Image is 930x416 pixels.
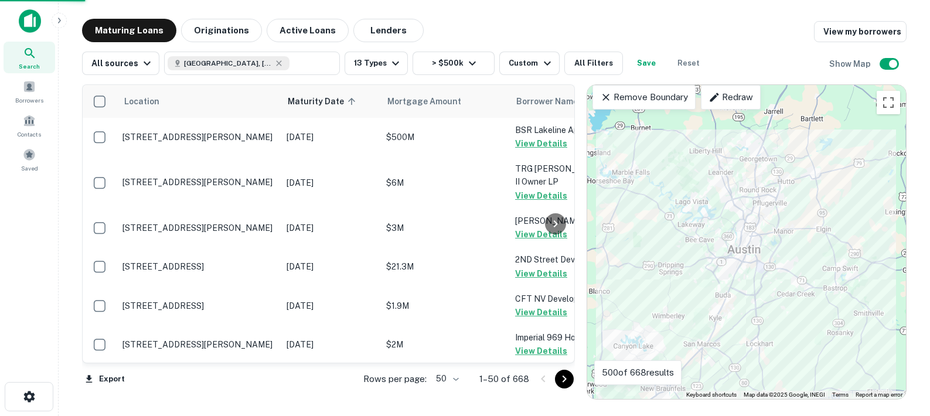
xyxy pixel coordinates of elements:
button: Originations [181,19,262,42]
span: Contacts [18,129,41,139]
th: Mortgage Amount [380,85,509,118]
p: $1.9M [386,299,503,312]
p: $3M [386,221,503,234]
button: View Details [515,344,567,358]
span: Map data ©2025 Google, INEGI [744,391,825,398]
a: Search [4,42,55,73]
button: Lenders [353,19,424,42]
span: Maturity Date [288,94,359,108]
h6: Show Map [829,57,873,70]
p: [DATE] [287,176,374,189]
p: CFT NV Developments LLC [515,292,632,305]
th: Maturity Date [281,85,380,118]
p: Redraw [708,90,752,104]
p: 500 of 668 results [602,366,674,380]
button: 13 Types [345,52,408,75]
p: [STREET_ADDRESS][PERSON_NAME] [122,177,275,187]
button: Export [82,370,128,388]
a: Saved [4,144,55,175]
span: Saved [21,163,38,173]
span: Location [124,94,159,108]
p: [DATE] [287,131,374,144]
p: $21.3M [386,260,503,273]
p: [STREET_ADDRESS][PERSON_NAME] [122,339,275,350]
button: All sources [82,52,159,75]
iframe: Chat Widget [871,322,930,379]
button: > $500k [413,52,495,75]
button: View Details [515,189,567,203]
p: [DATE] [287,221,374,234]
button: View Details [515,227,567,241]
p: Remove Boundary [600,90,687,104]
p: [STREET_ADDRESS] [122,261,275,272]
img: Google [590,384,629,399]
div: All sources [91,56,154,70]
p: [DATE] [287,338,374,351]
button: Save your search to get updates of matches that match your search criteria. [628,52,665,75]
button: Maturing Loans [82,19,176,42]
div: Custom [509,56,554,70]
p: Imperial 969 Holdings LLC [515,331,632,344]
span: Search [19,62,40,71]
p: [STREET_ADDRESS][PERSON_NAME] [122,132,275,142]
img: capitalize-icon.png [19,9,41,33]
p: [STREET_ADDRESS][PERSON_NAME] [122,223,275,233]
button: Custom [499,52,559,75]
button: Active Loans [267,19,349,42]
th: Location [117,85,281,118]
a: Borrowers [4,76,55,107]
p: Rows per page: [363,372,427,386]
button: Keyboard shortcuts [686,391,737,399]
p: $500M [386,131,503,144]
span: Mortgage Amount [387,94,476,108]
th: Borrower Name [509,85,638,118]
p: $2M [386,338,503,351]
button: Toggle fullscreen view [877,91,900,114]
p: [STREET_ADDRESS] [122,301,275,311]
p: [DATE] [287,299,374,312]
button: View Details [515,137,567,151]
a: Open this area in Google Maps (opens a new window) [590,384,629,399]
p: $6M [386,176,503,189]
div: 50 [431,370,461,387]
span: Borrower Name [516,94,578,108]
span: [GEOGRAPHIC_DATA], [GEOGRAPHIC_DATA], [GEOGRAPHIC_DATA] [184,58,272,69]
div: 0 [587,85,906,399]
button: All Filters [564,52,623,75]
button: View Details [515,267,567,281]
a: Contacts [4,110,55,141]
p: [PERSON_NAME] 28 LLC [515,214,632,227]
button: Reset [670,52,707,75]
button: View Details [515,305,567,319]
button: Go to next page [555,370,574,388]
a: Report a map error [856,391,902,398]
p: TRG [PERSON_NAME] Centre II Owner LP [515,162,632,188]
p: [DATE] [287,260,374,273]
p: BSR Lakeline Apartments LLC [515,124,632,137]
span: Borrowers [15,96,43,105]
a: View my borrowers [814,21,907,42]
a: Terms (opens in new tab) [832,391,849,398]
p: 2ND Street Development LLC [515,253,632,266]
p: 1–50 of 668 [479,372,529,386]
